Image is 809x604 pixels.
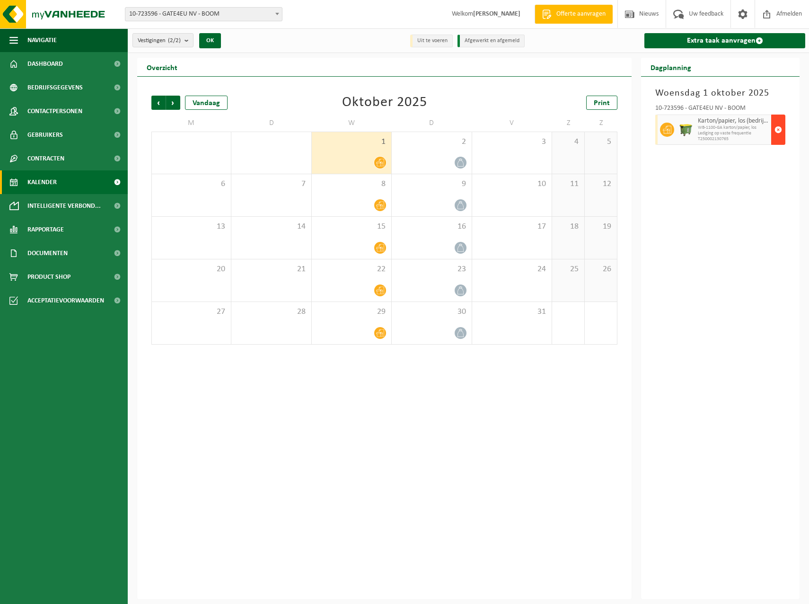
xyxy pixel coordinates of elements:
td: Z [552,115,585,132]
span: 10-723596 - GATE4EU NV - BOOM [125,7,282,21]
img: WB-1100-HPE-GN-50 [679,123,693,137]
span: Offerte aanvragen [554,9,608,19]
h2: Overzicht [137,58,187,76]
td: M [151,115,231,132]
span: Intelligente verbond... [27,194,101,218]
span: 6 [157,179,226,189]
td: V [472,115,552,132]
span: 8 [317,179,387,189]
span: 2 [396,137,466,147]
span: 10 [477,179,547,189]
div: Vandaag [185,96,228,110]
span: 4 [557,137,580,147]
span: Contracten [27,147,64,170]
span: Print [594,99,610,107]
span: 15 [317,222,387,232]
h3: Woensdag 1 oktober 2025 [655,86,785,100]
span: WB-1100-GA karton/papier, los [698,125,769,131]
span: Lediging op vaste frequentie [698,131,769,136]
span: 23 [396,264,466,275]
span: 9 [396,179,466,189]
span: 24 [477,264,547,275]
span: 7 [236,179,306,189]
span: Bedrijfsgegevens [27,76,83,99]
span: 30 [396,307,466,317]
button: OK [199,33,221,48]
span: 27 [157,307,226,317]
span: Rapportage [27,218,64,241]
span: 5 [589,137,612,147]
span: Navigatie [27,28,57,52]
td: D [392,115,472,132]
span: 14 [236,222,306,232]
a: Offerte aanvragen [535,5,613,24]
span: Acceptatievoorwaarden [27,289,104,312]
span: 28 [236,307,306,317]
span: Gebruikers [27,123,63,147]
span: Karton/papier, los (bedrijven) [698,117,769,125]
span: Vestigingen [138,34,181,48]
a: Print [586,96,617,110]
span: 10-723596 - GATE4EU NV - BOOM [125,8,282,21]
strong: [PERSON_NAME] [473,10,520,18]
span: 25 [557,264,580,275]
span: Kalender [27,170,57,194]
span: Product Shop [27,265,70,289]
span: 1 [317,137,387,147]
span: Documenten [27,241,68,265]
span: 13 [157,222,226,232]
span: 17 [477,222,547,232]
div: 10-723596 - GATE4EU NV - BOOM [655,105,785,115]
span: Volgende [166,96,180,110]
span: 19 [589,222,612,232]
span: 22 [317,264,387,275]
span: Contactpersonen [27,99,82,123]
a: Extra taak aanvragen [644,33,805,48]
span: T250002130765 [698,136,769,142]
button: Vestigingen(2/2) [132,33,193,47]
span: 16 [396,222,466,232]
li: Uit te voeren [410,35,453,47]
td: W [312,115,392,132]
span: 3 [477,137,547,147]
span: 11 [557,179,580,189]
count: (2/2) [168,37,181,44]
span: 31 [477,307,547,317]
span: 18 [557,222,580,232]
li: Afgewerkt en afgemeld [457,35,525,47]
td: D [231,115,311,132]
h2: Dagplanning [641,58,701,76]
span: 20 [157,264,226,275]
div: Oktober 2025 [342,96,427,110]
span: Vorige [151,96,166,110]
span: Dashboard [27,52,63,76]
span: 21 [236,264,306,275]
span: 29 [317,307,387,317]
span: 12 [589,179,612,189]
span: 26 [589,264,612,275]
td: Z [585,115,617,132]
